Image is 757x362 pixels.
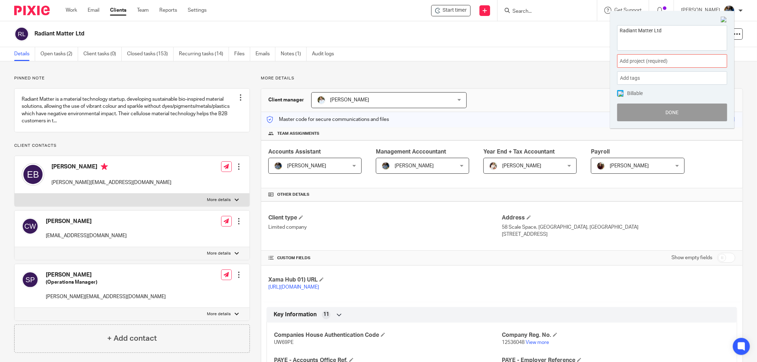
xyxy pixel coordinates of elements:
span: Get Support [614,8,642,13]
h4: [PERSON_NAME] [46,218,127,225]
h2: Radiant Matter Ltd [34,30,524,38]
img: svg%3E [22,271,39,288]
img: svg%3E [22,218,39,235]
img: Jaskaran%20Singh.jpeg [274,162,282,170]
p: More details [207,197,231,203]
span: [PERSON_NAME] [610,163,649,168]
span: Key Information [274,311,317,318]
a: View more [526,340,549,345]
p: [PERSON_NAME][EMAIL_ADDRESS][DOMAIN_NAME] [46,293,166,300]
a: Work [66,7,77,14]
a: Files [234,47,250,61]
img: MaxAcc_Sep21_ElliDeanPhoto_030.jpg [597,162,605,170]
h4: + Add contact [107,333,157,344]
span: 11 [323,311,329,318]
h4: [PERSON_NAME] [46,271,166,279]
a: Client tasks (0) [83,47,122,61]
span: [PERSON_NAME] [395,163,434,168]
span: 12536048 [502,340,525,345]
h4: Address [502,214,735,222]
img: svg%3E [14,27,29,41]
img: Kayleigh%20Henson.jpeg [489,162,498,170]
span: Start timer [443,7,467,14]
span: [PERSON_NAME] [287,163,326,168]
h4: Company Reg. No. [502,332,730,339]
h4: Client type [268,214,502,222]
p: 58 Scale Space, [GEOGRAPHIC_DATA], [GEOGRAPHIC_DATA] [502,224,735,231]
p: [EMAIL_ADDRESS][DOMAIN_NAME] [46,232,127,239]
p: [STREET_ADDRESS] [502,231,735,238]
a: Notes (1) [281,47,307,61]
span: [PERSON_NAME] [330,98,369,102]
div: Radiant Matter Ltd [431,5,471,16]
span: Year End + Tax Accountant [483,149,555,155]
span: [PERSON_NAME] [502,163,541,168]
a: Settings [188,7,207,14]
p: Limited company [268,224,502,231]
a: Clients [110,7,126,14]
a: Emails [256,47,275,61]
img: checked.png [618,91,624,97]
input: Search [512,9,576,15]
a: Closed tasks (153) [127,47,174,61]
p: [PERSON_NAME] [681,7,720,14]
a: Recurring tasks (14) [179,47,229,61]
span: Team assignments [277,131,319,137]
label: Show empty fields [671,254,712,261]
img: Jaskaran%20Singh.jpeg [382,162,390,170]
a: Reports [159,7,177,14]
p: Master code for secure communications and files [267,116,389,123]
h4: Companies House Authentication Code [274,332,502,339]
span: Billable [627,91,643,96]
button: Done [617,104,727,121]
img: sarah-royle.jpg [317,96,325,104]
a: Details [14,47,35,61]
a: Open tasks (2) [40,47,78,61]
img: Jaskaran%20Singh.jpeg [724,5,735,16]
p: Pinned note [14,76,250,81]
img: Pixie [14,6,50,15]
h3: Client manager [268,96,304,104]
p: Client contacts [14,143,250,149]
span: UW69PE [274,340,294,345]
i: Primary [101,163,108,170]
span: Other details [277,192,309,197]
textarea: Radiant Matter Ltd [618,26,727,49]
span: Accounts Assistant [268,149,321,155]
span: Add tags [620,73,643,84]
p: More details [207,311,231,317]
a: [URL][DOMAIN_NAME] [268,285,319,290]
h4: Xama Hub 01) URL [268,276,502,284]
a: Team [137,7,149,14]
img: svg%3E [22,163,44,186]
h5: (Operations Manager) [46,279,166,286]
span: Management Acccountant [376,149,446,155]
h4: CUSTOM FIELDS [268,255,502,261]
p: More details [261,76,743,81]
p: More details [207,251,231,256]
span: Payroll [591,149,610,155]
h4: [PERSON_NAME] [51,163,171,172]
img: Close [721,17,727,23]
span: Add project (required) [620,57,709,65]
p: [PERSON_NAME][EMAIL_ADDRESS][DOMAIN_NAME] [51,179,171,186]
a: Audit logs [312,47,339,61]
a: Email [88,7,99,14]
